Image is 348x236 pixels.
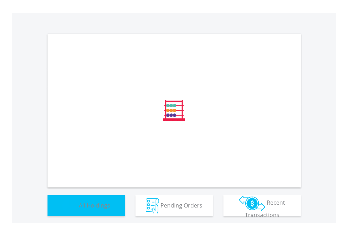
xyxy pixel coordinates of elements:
img: holdings-wht.png [62,198,77,213]
img: transactions-zar-wht.png [239,196,265,211]
span: All Holdings [79,201,110,209]
button: All Holdings [48,195,125,216]
button: Pending Orders [135,195,213,216]
span: Pending Orders [160,201,202,209]
button: Recent Transactions [223,195,301,216]
img: pending_instructions-wht.png [146,198,159,213]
